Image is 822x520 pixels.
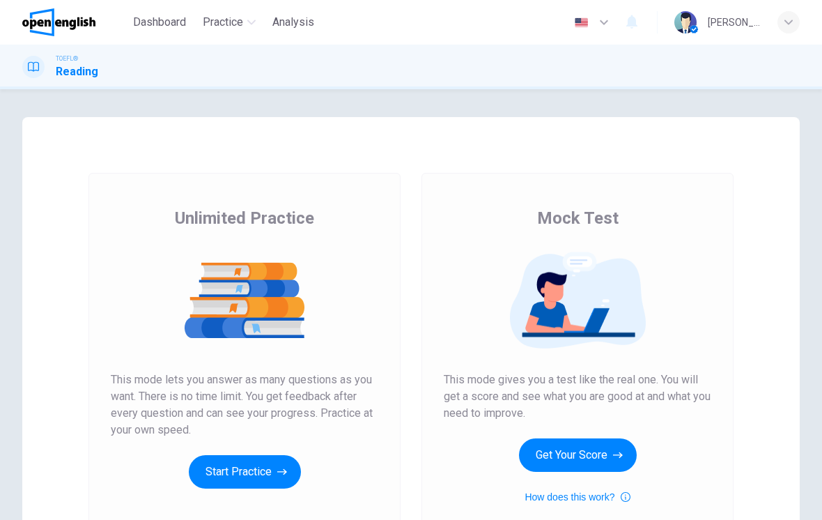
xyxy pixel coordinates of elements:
[56,54,78,63] span: TOEFL®
[444,372,711,422] span: This mode gives you a test like the real one. You will get a score and see what you are good at a...
[267,10,320,35] button: Analysis
[197,10,261,35] button: Practice
[573,17,590,28] img: en
[22,8,127,36] a: OpenEnglish logo
[56,63,98,80] h1: Reading
[272,14,314,31] span: Analysis
[133,14,186,31] span: Dashboard
[127,10,192,35] button: Dashboard
[674,11,697,33] img: Profile picture
[22,8,95,36] img: OpenEnglish logo
[708,14,761,31] div: [PERSON_NAME]
[519,438,637,472] button: Get Your Score
[175,207,314,229] span: Unlimited Practice
[111,372,378,438] span: This mode lets you answer as many questions as you want. There is no time limit. You get feedback...
[525,489,630,505] button: How does this work?
[203,14,243,31] span: Practice
[189,455,301,489] button: Start Practice
[537,207,619,229] span: Mock Test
